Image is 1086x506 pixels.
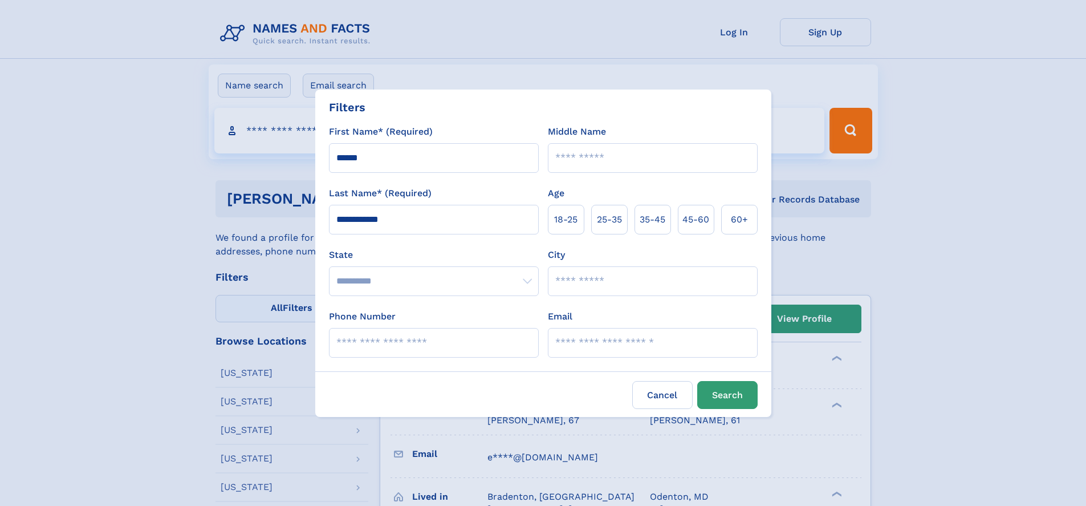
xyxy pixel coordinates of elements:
label: City [548,248,565,262]
button: Search [697,381,758,409]
span: 18‑25 [554,213,577,226]
label: Age [548,187,564,200]
label: Middle Name [548,125,606,139]
label: Email [548,310,572,323]
label: Phone Number [329,310,396,323]
span: 45‑60 [682,213,709,226]
span: 60+ [731,213,748,226]
label: State [329,248,539,262]
label: Last Name* (Required) [329,187,432,200]
div: Filters [329,99,365,116]
span: 35‑45 [640,213,665,226]
label: Cancel [632,381,693,409]
span: 25‑35 [597,213,622,226]
label: First Name* (Required) [329,125,433,139]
